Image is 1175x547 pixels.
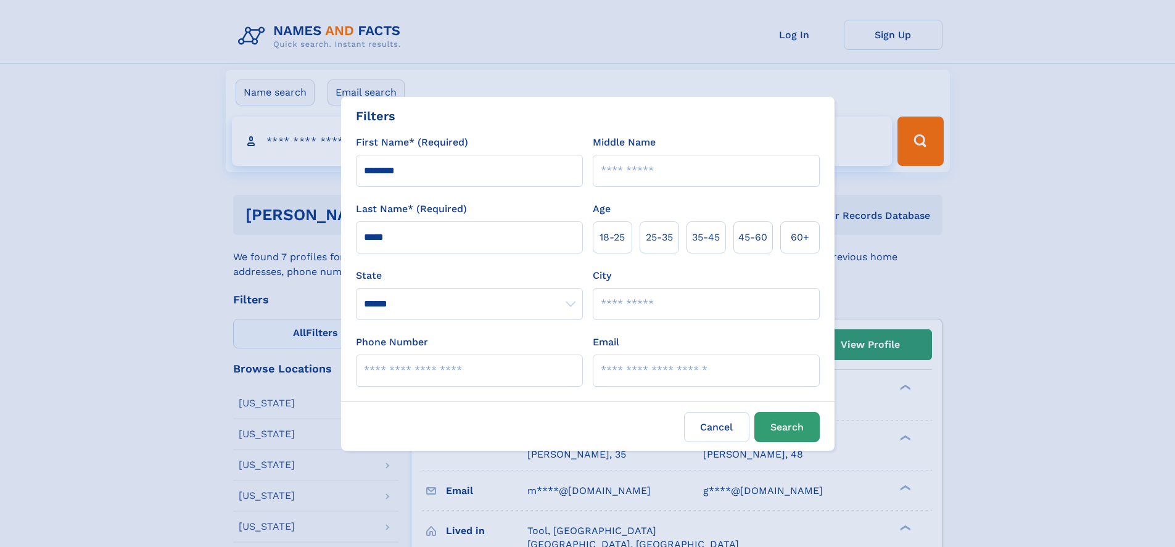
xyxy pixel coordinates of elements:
[356,202,467,216] label: Last Name* (Required)
[593,202,611,216] label: Age
[600,230,625,245] span: 18‑25
[593,335,619,350] label: Email
[356,268,583,283] label: State
[738,230,767,245] span: 45‑60
[356,135,468,150] label: First Name* (Required)
[646,230,673,245] span: 25‑35
[684,412,749,442] label: Cancel
[356,335,428,350] label: Phone Number
[754,412,820,442] button: Search
[356,107,395,125] div: Filters
[692,230,720,245] span: 35‑45
[593,135,656,150] label: Middle Name
[593,268,611,283] label: City
[791,230,809,245] span: 60+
